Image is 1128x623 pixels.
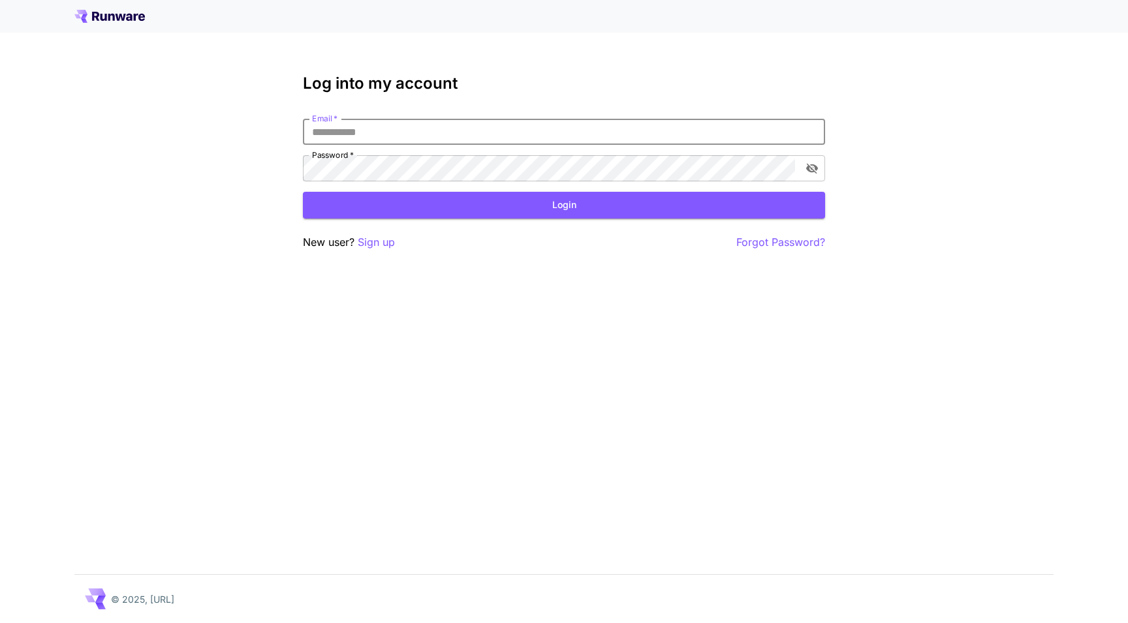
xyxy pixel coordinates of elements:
[303,234,395,251] p: New user?
[800,157,824,180] button: toggle password visibility
[312,113,337,124] label: Email
[736,234,825,251] button: Forgot Password?
[111,592,174,606] p: © 2025, [URL]
[358,234,395,251] button: Sign up
[312,149,354,160] label: Password
[303,74,825,93] h3: Log into my account
[303,192,825,219] button: Login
